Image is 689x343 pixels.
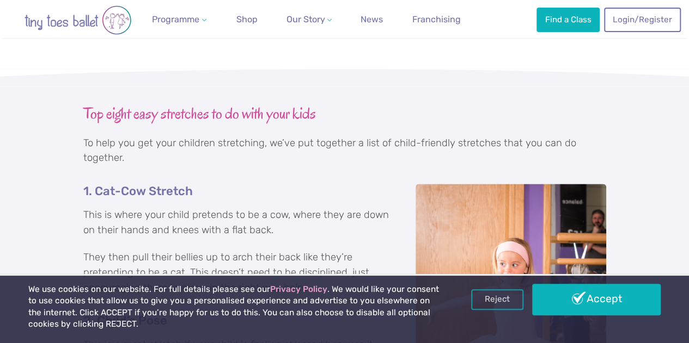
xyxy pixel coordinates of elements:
[83,136,606,166] p: To help you get your children stretching, we’ve put together a list of child-friendly stretches t...
[83,250,606,295] p: They then pull their bellies up to arch their back like they’re pretending to be a cat. This does...
[270,284,327,294] a: Privacy Policy
[236,14,258,24] span: Shop
[148,9,211,30] a: Programme
[83,184,606,199] h5: 1. Cat-Cow Stretch
[232,9,262,30] a: Shop
[13,5,143,35] img: tiny toes ballet
[152,14,199,24] span: Programme
[471,289,523,310] a: Reject
[408,9,465,30] a: Franchising
[532,284,661,315] a: Accept
[83,208,606,238] p: This is where your child pretends to be a cow, where they are down on their hands and knees with ...
[282,9,336,30] a: Our Story
[28,284,440,330] p: We use cookies on our website. For full details please see our . We would like your consent to us...
[604,8,680,32] a: Login/Register
[361,14,383,24] span: News
[356,9,387,30] a: News
[83,104,606,124] h3: Top eight easy stretches to do with your kids
[412,14,461,24] span: Franchising
[536,8,600,32] a: Find a Class
[286,14,325,24] span: Our Story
